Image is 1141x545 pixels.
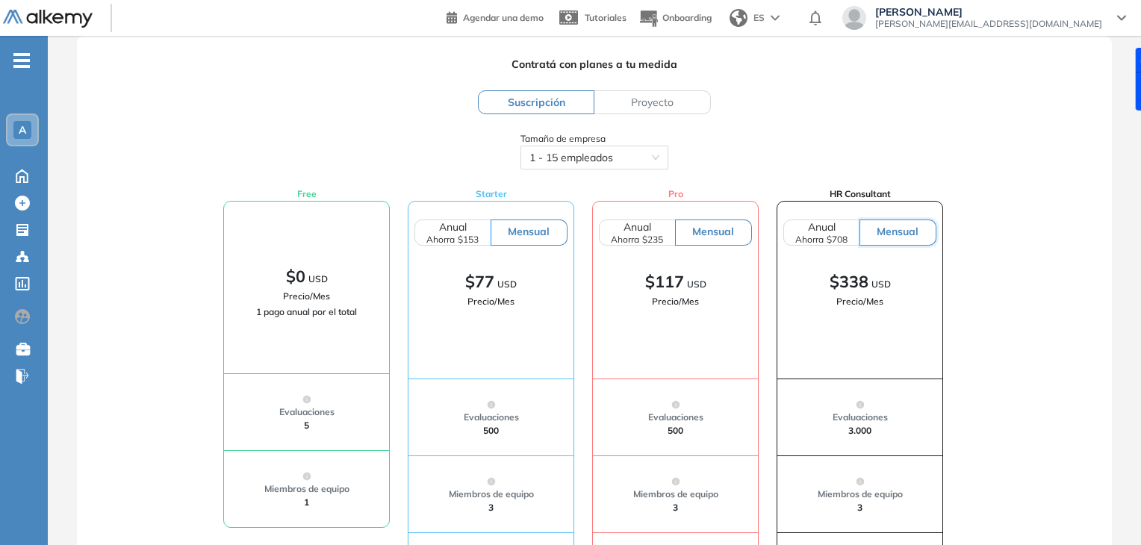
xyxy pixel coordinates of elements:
[497,278,517,290] span: USD
[662,12,712,23] span: Onboarding
[753,11,765,25] span: ES
[795,220,848,245] span: Anual
[467,296,514,307] span: Precio/Mes
[611,220,664,245] span: Anual
[730,9,747,27] img: world
[464,424,519,437] div: 500
[447,7,544,25] a: Agendar una demo
[827,234,848,245] div: $708
[13,59,30,62] i: -
[283,290,330,302] span: Precio/Mes
[648,411,703,423] span: Evaluaciones
[692,225,734,238] span: Mensual
[795,234,824,245] div: Ahorra
[279,419,335,432] div: 5
[286,230,305,322] span: $0
[529,146,659,169] span: 1 - 15 empleados
[875,6,1102,18] span: [PERSON_NAME]
[830,235,868,327] span: $338
[449,501,534,514] div: 3
[771,15,780,21] img: arrow
[818,501,903,514] div: 3
[642,234,663,245] div: $235
[611,234,639,245] div: Ahorra
[668,187,683,201] span: Pro
[264,483,349,494] span: Miembros de equipo
[308,273,328,284] span: USD
[264,496,349,509] div: 1
[520,132,606,146] span: Tamaño de empresa
[463,12,544,23] span: Agendar una demo
[833,411,888,423] span: Evaluaciones
[84,57,1105,72] span: Contratá con planes a tu medida
[631,96,674,109] span: Proyecto
[19,124,26,136] span: A
[476,187,507,201] span: Starter
[648,424,703,437] div: 500
[585,12,627,23] span: Tutoriales
[638,2,712,34] button: Onboarding
[652,296,699,307] span: Precio/Mes
[279,406,335,417] span: Evaluaciones
[458,234,479,245] div: $153
[687,278,706,290] span: USD
[875,18,1102,30] span: [PERSON_NAME][EMAIL_ADDRESS][DOMAIN_NAME]
[464,411,519,423] span: Evaluaciones
[1066,473,1141,545] iframe: Chat Widget
[818,488,903,499] span: Miembros de equipo
[877,225,918,238] span: Mensual
[871,278,891,290] span: USD
[426,220,479,245] span: Anual
[426,234,455,245] div: Ahorra
[830,187,891,201] span: HR Consultant
[3,10,93,28] img: Logo
[633,488,718,499] span: Miembros de equipo
[465,235,494,327] span: $77
[836,296,883,307] span: Precio/Mes
[256,306,357,317] span: 1 pago anual por el total
[833,424,888,437] div: 3.000
[633,501,718,514] div: 3
[645,235,684,327] span: $117
[297,187,317,201] span: Free
[508,96,565,109] span: Suscripción
[508,225,550,238] span: Mensual
[449,488,534,499] span: Miembros de equipo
